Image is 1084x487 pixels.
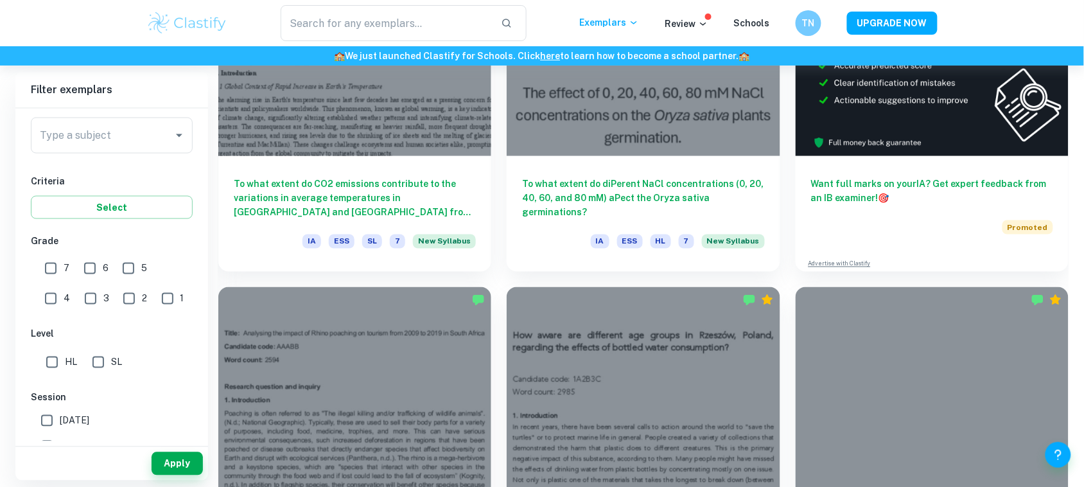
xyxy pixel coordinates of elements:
[111,355,122,369] span: SL
[617,235,643,249] span: ESS
[64,292,70,306] span: 4
[1002,220,1053,235] span: Promoted
[541,51,561,61] a: here
[234,177,476,219] h6: To what extent do CO2 emissions contribute to the variations in average temperatures in [GEOGRAPH...
[472,294,485,306] img: Marked
[142,292,147,306] span: 2
[809,260,871,269] a: Advertise with Clastify
[329,235,354,249] span: ESS
[702,235,765,256] div: Starting from the May 2026 session, the ESS IA requirements have changed. We created this exempla...
[522,177,764,219] h6: To what extent do diPerent NaCl concentrations (0, 20, 40, 60, and 80 mM) aPect the Oryza sativa ...
[31,174,193,188] h6: Criteria
[103,292,109,306] span: 3
[31,327,193,341] h6: Level
[15,72,208,108] h6: Filter exemplars
[413,235,476,256] div: Starting from the May 2026 session, the ESS IA requirements have changed. We created this exempla...
[879,193,889,203] span: 🎯
[811,177,1053,205] h6: Want full marks on your IA ? Get expert feedback from an IB examiner!
[103,261,109,276] span: 6
[335,51,345,61] span: 🏫
[739,51,750,61] span: 🏫
[796,10,821,36] button: TN
[146,10,228,36] img: Clastify logo
[801,16,816,30] h6: TN
[1031,294,1044,306] img: Marked
[60,439,89,454] span: [DATE]
[31,235,193,249] h6: Grade
[60,414,89,428] span: [DATE]
[180,292,184,306] span: 1
[64,261,69,276] span: 7
[1049,294,1062,306] div: Premium
[31,196,193,219] button: Select
[679,235,694,249] span: 7
[665,17,708,31] p: Review
[390,235,405,249] span: 7
[413,235,476,249] span: New Syllabus
[362,235,382,249] span: SL
[1045,442,1071,468] button: Help and Feedback
[170,127,188,145] button: Open
[591,235,609,249] span: IA
[743,294,756,306] img: Marked
[734,18,770,28] a: Schools
[65,355,77,369] span: HL
[31,391,193,405] h6: Session
[847,12,938,35] button: UPGRADE NOW
[651,235,671,249] span: HL
[761,294,774,306] div: Premium
[141,261,147,276] span: 5
[281,5,491,41] input: Search for any exemplars...
[302,235,321,249] span: IA
[3,49,1081,63] h6: We just launched Clastify for Schools. Click to learn how to become a school partner.
[579,15,639,30] p: Exemplars
[702,235,765,249] span: New Syllabus
[152,452,203,475] button: Apply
